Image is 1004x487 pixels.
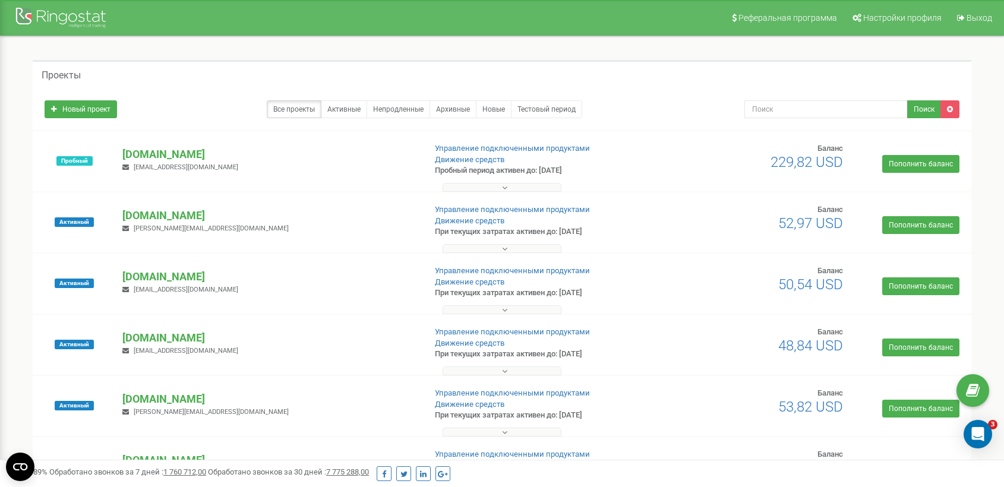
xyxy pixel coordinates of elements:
[882,216,959,234] a: Пополнить баланс
[134,224,289,232] span: [PERSON_NAME][EMAIL_ADDRESS][DOMAIN_NAME]
[435,327,590,336] a: Управление подключенными продуктами
[134,408,289,416] span: [PERSON_NAME][EMAIL_ADDRESS][DOMAIN_NAME]
[882,400,959,418] a: Пополнить баланс
[55,279,94,288] span: Активный
[778,337,843,354] span: 48,84 USD
[435,205,590,214] a: Управление подключенными продуктами
[435,277,504,286] a: Движение средств
[778,276,843,293] span: 50,54 USD
[6,453,34,481] button: Open CMP widget
[964,420,992,448] div: Open Intercom Messenger
[42,70,81,81] h5: Проекты
[511,100,582,118] a: Тестовый период
[163,467,206,476] u: 1 760 712,00
[134,163,238,171] span: [EMAIL_ADDRESS][DOMAIN_NAME]
[49,467,206,476] span: Обработано звонков за 7 дней :
[435,339,504,347] a: Движение средств
[134,347,238,355] span: [EMAIL_ADDRESS][DOMAIN_NAME]
[435,155,504,164] a: Движение средств
[55,340,94,349] span: Активный
[817,327,843,336] span: Баланс
[882,155,959,173] a: Пополнить баланс
[122,269,415,284] p: [DOMAIN_NAME]
[435,450,590,458] a: Управление подключенными продуктами
[744,100,908,118] input: Поиск
[435,410,651,421] p: При текущих затратах активен до: [DATE]
[882,339,959,356] a: Пополнить баланс
[435,388,590,397] a: Управление подключенными продуктами
[435,349,651,360] p: При текущих затратах активен до: [DATE]
[907,100,941,118] button: Поиск
[817,144,843,153] span: Баланс
[817,388,843,397] span: Баланс
[435,226,651,238] p: При текущих затратах активен до: [DATE]
[134,286,238,293] span: [EMAIL_ADDRESS][DOMAIN_NAME]
[45,100,117,118] a: Новый проект
[476,100,512,118] a: Новые
[321,100,367,118] a: Активные
[738,13,837,23] span: Реферальная программа
[967,13,992,23] span: Выход
[122,147,415,162] p: [DOMAIN_NAME]
[771,154,843,170] span: 229,82 USD
[122,453,415,468] p: [DOMAIN_NAME]
[435,216,504,225] a: Движение средств
[122,391,415,407] p: [DOMAIN_NAME]
[122,330,415,346] p: [DOMAIN_NAME]
[778,399,843,415] span: 53,82 USD
[435,266,590,275] a: Управление подключенными продуктами
[882,277,959,295] a: Пополнить баланс
[55,217,94,227] span: Активный
[430,100,476,118] a: Архивные
[208,467,369,476] span: Обработано звонков за 30 дней :
[817,450,843,458] span: Баланс
[778,215,843,232] span: 52,97 USD
[326,467,369,476] u: 7 775 288,00
[817,205,843,214] span: Баланс
[863,13,942,23] span: Настройки профиля
[56,156,93,166] span: Пробный
[988,420,997,429] span: 3
[435,400,504,409] a: Движение средств
[122,208,415,223] p: [DOMAIN_NAME]
[435,165,651,176] p: Пробный период активен до: [DATE]
[267,100,321,118] a: Все проекты
[435,287,651,299] p: При текущих затратах активен до: [DATE]
[367,100,430,118] a: Непродленные
[817,266,843,275] span: Баланс
[435,144,590,153] a: Управление подключенными продуктами
[55,401,94,410] span: Активный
